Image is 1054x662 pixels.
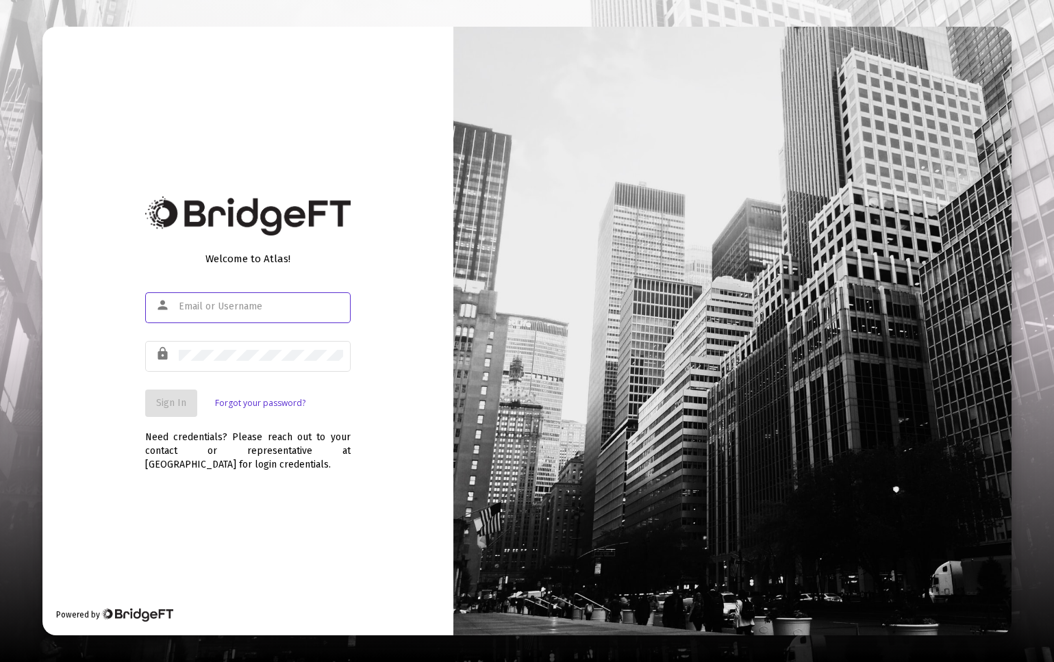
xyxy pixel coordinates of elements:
span: Sign In [156,397,186,409]
button: Sign In [145,390,197,417]
div: Welcome to Atlas! [145,252,351,266]
div: Powered by [56,608,173,622]
div: Need credentials? Please reach out to your contact or representative at [GEOGRAPHIC_DATA] for log... [145,417,351,472]
mat-icon: lock [155,346,172,362]
input: Email or Username [179,301,343,312]
mat-icon: person [155,297,172,314]
a: Forgot your password? [215,396,305,410]
img: Bridge Financial Technology Logo [145,196,351,235]
img: Bridge Financial Technology Logo [101,608,173,622]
